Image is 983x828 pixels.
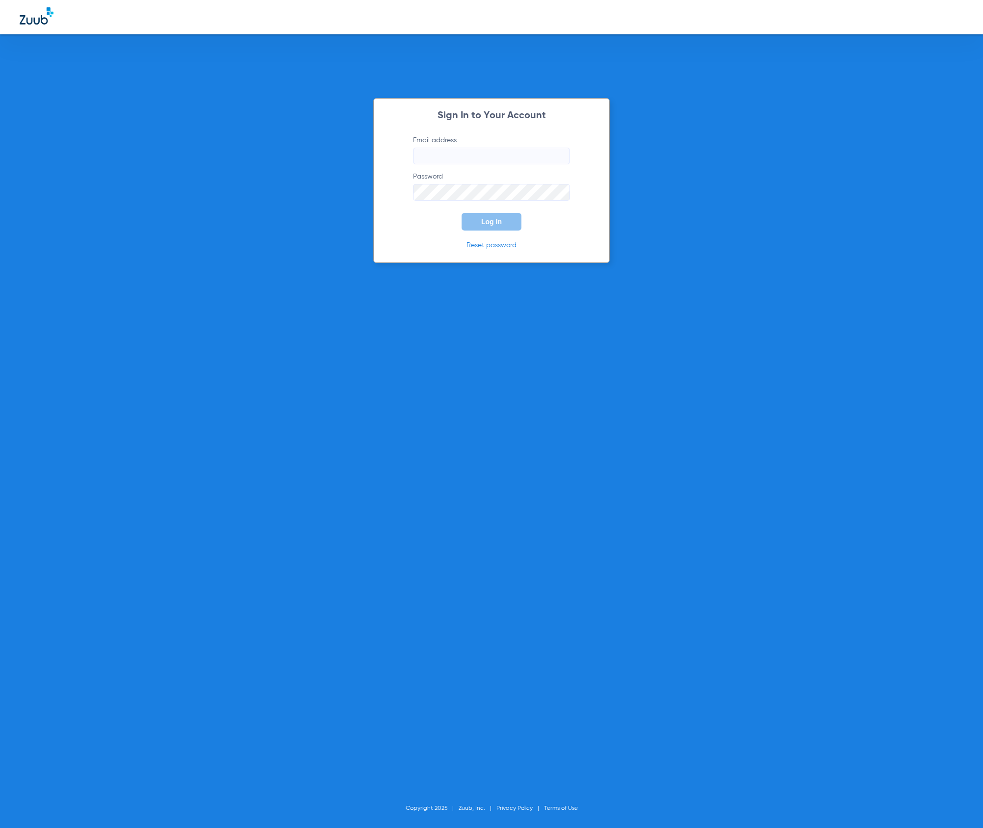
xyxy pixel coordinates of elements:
span: Log In [481,218,502,226]
a: Reset password [466,242,517,249]
li: Copyright 2025 [406,803,459,813]
label: Email address [413,135,570,164]
label: Password [413,172,570,201]
a: Privacy Policy [496,805,533,811]
a: Terms of Use [544,805,578,811]
img: Zuub Logo [20,7,53,25]
input: Password [413,184,570,201]
h2: Sign In to Your Account [398,111,585,121]
li: Zuub, Inc. [459,803,496,813]
input: Email address [413,148,570,164]
button: Log In [462,213,521,231]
